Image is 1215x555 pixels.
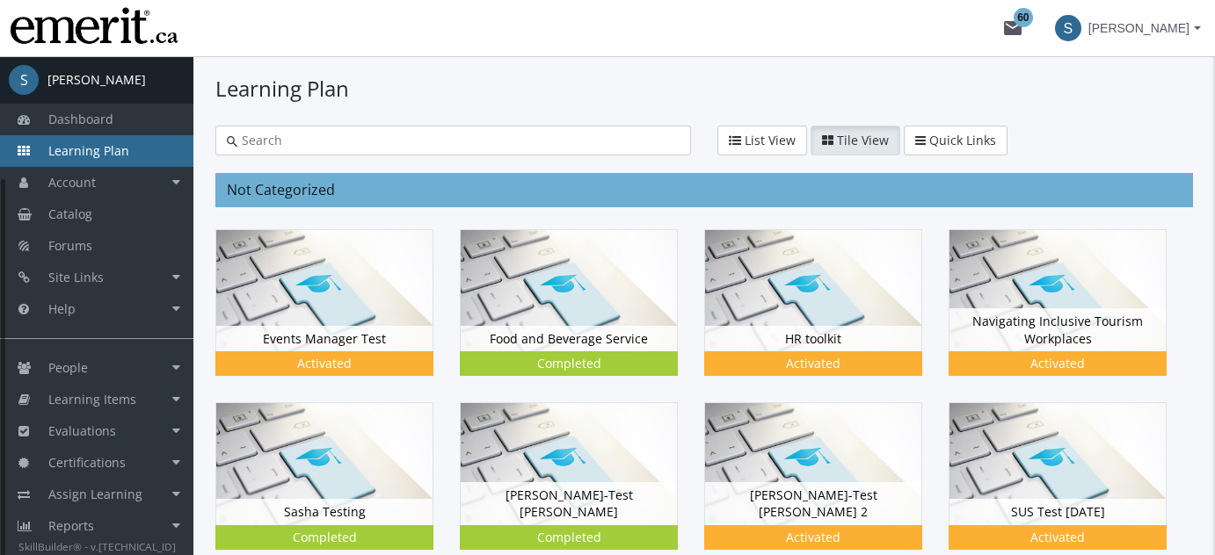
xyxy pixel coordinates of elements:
[48,205,92,222] span: Catalog
[48,422,116,439] span: Evaluations
[48,391,136,407] span: Learning Items
[219,355,430,372] div: Activated
[47,71,146,89] div: [PERSON_NAME]
[463,355,674,372] div: Completed
[48,237,92,254] span: Forums
[48,174,96,191] span: Account
[18,539,176,553] small: SkillBuilder® - v.[TECHNICAL_ID]
[48,142,129,159] span: Learning Plan
[952,355,1163,372] div: Activated
[9,65,39,95] span: S
[463,529,674,546] div: Completed
[216,326,433,352] div: Events Manager Test
[461,326,677,352] div: Food and Beverage Service
[48,517,94,534] span: Reports
[461,482,677,525] div: [PERSON_NAME]-Test [PERSON_NAME]
[48,359,88,376] span: People
[1088,12,1190,44] span: [PERSON_NAME]
[705,326,921,352] div: HR toolkit
[48,111,113,127] span: Dashboard
[704,229,949,402] div: HR toolkit
[708,355,919,372] div: Activated
[215,74,1193,104] h1: Learning Plan
[219,529,430,546] div: Completed
[237,132,680,149] input: Search
[460,229,704,402] div: Food and Beverage Service
[745,132,796,148] span: List View
[227,180,335,199] span: Not Categorized
[48,300,76,317] span: Help
[48,486,142,502] span: Assign Learning
[48,269,104,285] span: Site Links
[952,529,1163,546] div: Activated
[48,454,126,471] span: Certifications
[949,499,1166,525] div: SUS Test [DATE]
[949,229,1193,402] div: Navigating Inclusive Tourism Workplaces
[1002,18,1023,39] mat-icon: mail
[705,482,921,525] div: [PERSON_NAME]-Test [PERSON_NAME] 2
[215,229,460,402] div: Events Manager Test
[837,132,889,148] span: Tile View
[1055,15,1081,41] span: S
[216,499,433,525] div: Sasha Testing
[929,132,996,148] span: Quick Links
[708,529,919,546] div: Activated
[949,308,1166,351] div: Navigating Inclusive Tourism Workplaces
